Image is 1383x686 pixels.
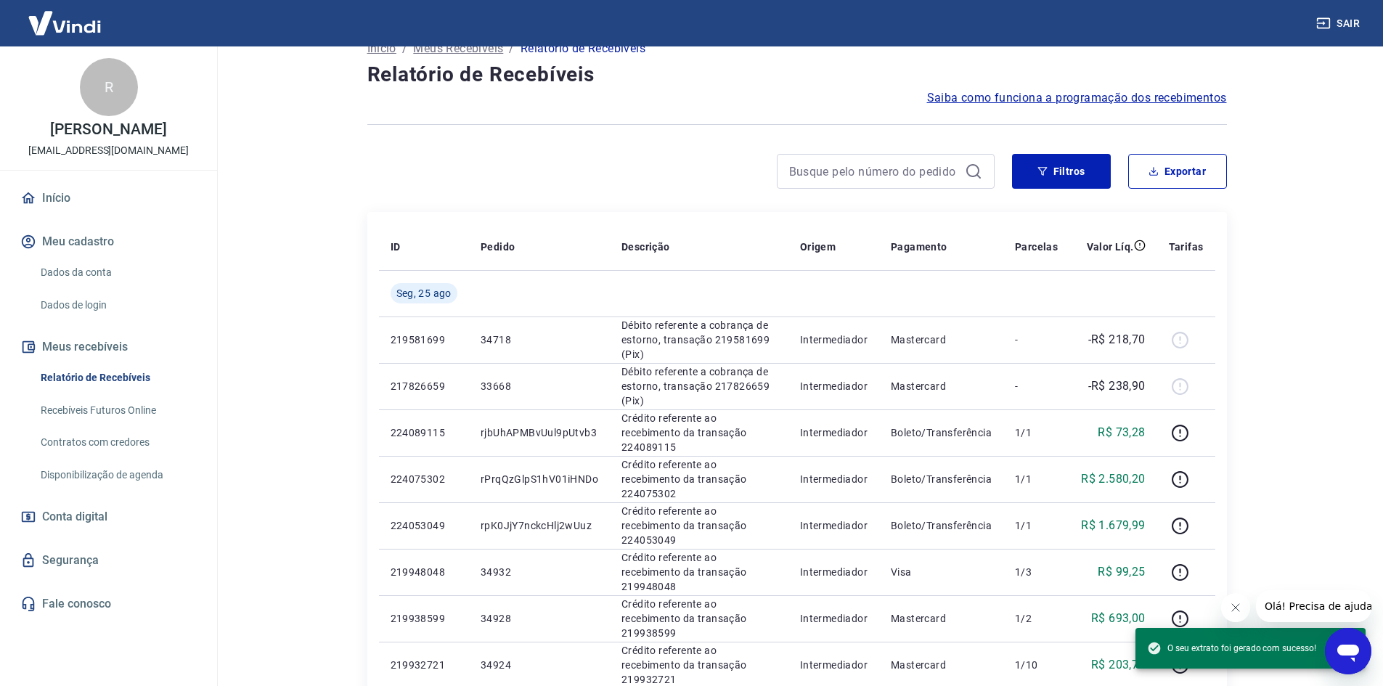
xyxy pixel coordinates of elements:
[391,425,457,440] p: 224089115
[35,460,200,490] a: Disponibilização de agenda
[35,363,200,393] a: Relatório de Recebíveis
[891,240,947,254] p: Pagamento
[621,364,777,408] p: Débito referente a cobrança de estorno, transação 217826659 (Pix)
[1091,610,1146,627] p: R$ 693,00
[1012,154,1111,189] button: Filtros
[521,40,645,57] p: Relatório de Recebíveis
[402,40,407,57] p: /
[481,565,598,579] p: 34932
[1098,563,1145,581] p: R$ 99,25
[481,332,598,347] p: 34718
[396,286,452,301] span: Seg, 25 ago
[1325,628,1371,674] iframe: Botão para abrir a janela de mensagens
[1081,517,1145,534] p: R$ 1.679,99
[1147,641,1316,656] span: O seu extrato foi gerado com sucesso!
[481,472,598,486] p: rPrqQzGlpS1hV01iHNDo
[17,501,200,533] a: Conta digital
[509,40,514,57] p: /
[621,504,777,547] p: Crédito referente ao recebimento da transação 224053049
[927,89,1227,107] a: Saiba como funciona a programação dos recebimentos
[391,518,457,533] p: 224053049
[391,658,457,672] p: 219932721
[621,457,777,501] p: Crédito referente ao recebimento da transação 224075302
[800,518,868,533] p: Intermediador
[800,472,868,486] p: Intermediador
[1098,424,1145,441] p: R$ 73,28
[891,379,992,393] p: Mastercard
[800,611,868,626] p: Intermediador
[891,611,992,626] p: Mastercard
[367,40,396,57] a: Início
[789,160,959,182] input: Busque pelo número do pedido
[481,425,598,440] p: rjbUhAPMBvUul9pUtvb3
[481,379,598,393] p: 33668
[17,588,200,620] a: Fale conosco
[1015,472,1058,486] p: 1/1
[1015,379,1058,393] p: -
[35,428,200,457] a: Contratos com credores
[1128,154,1227,189] button: Exportar
[1081,470,1145,488] p: R$ 2.580,20
[17,226,200,258] button: Meu cadastro
[1091,656,1146,674] p: R$ 203,76
[621,240,670,254] p: Descrição
[621,597,777,640] p: Crédito referente ao recebimento da transação 219938599
[1088,331,1146,348] p: -R$ 218,70
[800,425,868,440] p: Intermediador
[621,318,777,362] p: Débito referente a cobrança de estorno, transação 219581699 (Pix)
[35,258,200,287] a: Dados da conta
[391,379,457,393] p: 217826659
[1169,240,1204,254] p: Tarifas
[481,518,598,533] p: rpK0JjY7nckcHlj2wUuz
[17,331,200,363] button: Meus recebíveis
[1256,590,1371,622] iframe: Mensagem da empresa
[1015,332,1058,347] p: -
[28,143,189,158] p: [EMAIL_ADDRESS][DOMAIN_NAME]
[1313,10,1366,37] button: Sair
[1015,611,1058,626] p: 1/2
[9,10,122,22] span: Olá! Precisa de ajuda?
[1015,518,1058,533] p: 1/1
[1015,240,1058,254] p: Parcelas
[800,379,868,393] p: Intermediador
[891,658,992,672] p: Mastercard
[35,396,200,425] a: Recebíveis Futuros Online
[891,425,992,440] p: Boleto/Transferência
[1015,658,1058,672] p: 1/10
[17,182,200,214] a: Início
[1088,377,1146,395] p: -R$ 238,90
[891,565,992,579] p: Visa
[621,411,777,454] p: Crédito referente ao recebimento da transação 224089115
[413,40,503,57] a: Meus Recebíveis
[800,658,868,672] p: Intermediador
[891,332,992,347] p: Mastercard
[1221,593,1250,622] iframe: Fechar mensagem
[391,565,457,579] p: 219948048
[481,240,515,254] p: Pedido
[1015,425,1058,440] p: 1/1
[621,550,777,594] p: Crédito referente ao recebimento da transação 219948048
[1015,565,1058,579] p: 1/3
[481,611,598,626] p: 34928
[17,544,200,576] a: Segurança
[891,518,992,533] p: Boleto/Transferência
[800,240,836,254] p: Origem
[17,1,112,45] img: Vindi
[35,290,200,320] a: Dados de login
[80,58,138,116] div: R
[50,122,166,137] p: [PERSON_NAME]
[391,240,401,254] p: ID
[891,472,992,486] p: Boleto/Transferência
[800,332,868,347] p: Intermediador
[481,658,598,672] p: 34924
[391,332,457,347] p: 219581699
[1087,240,1134,254] p: Valor Líq.
[391,472,457,486] p: 224075302
[800,565,868,579] p: Intermediador
[367,60,1227,89] h4: Relatório de Recebíveis
[391,611,457,626] p: 219938599
[42,507,107,527] span: Conta digital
